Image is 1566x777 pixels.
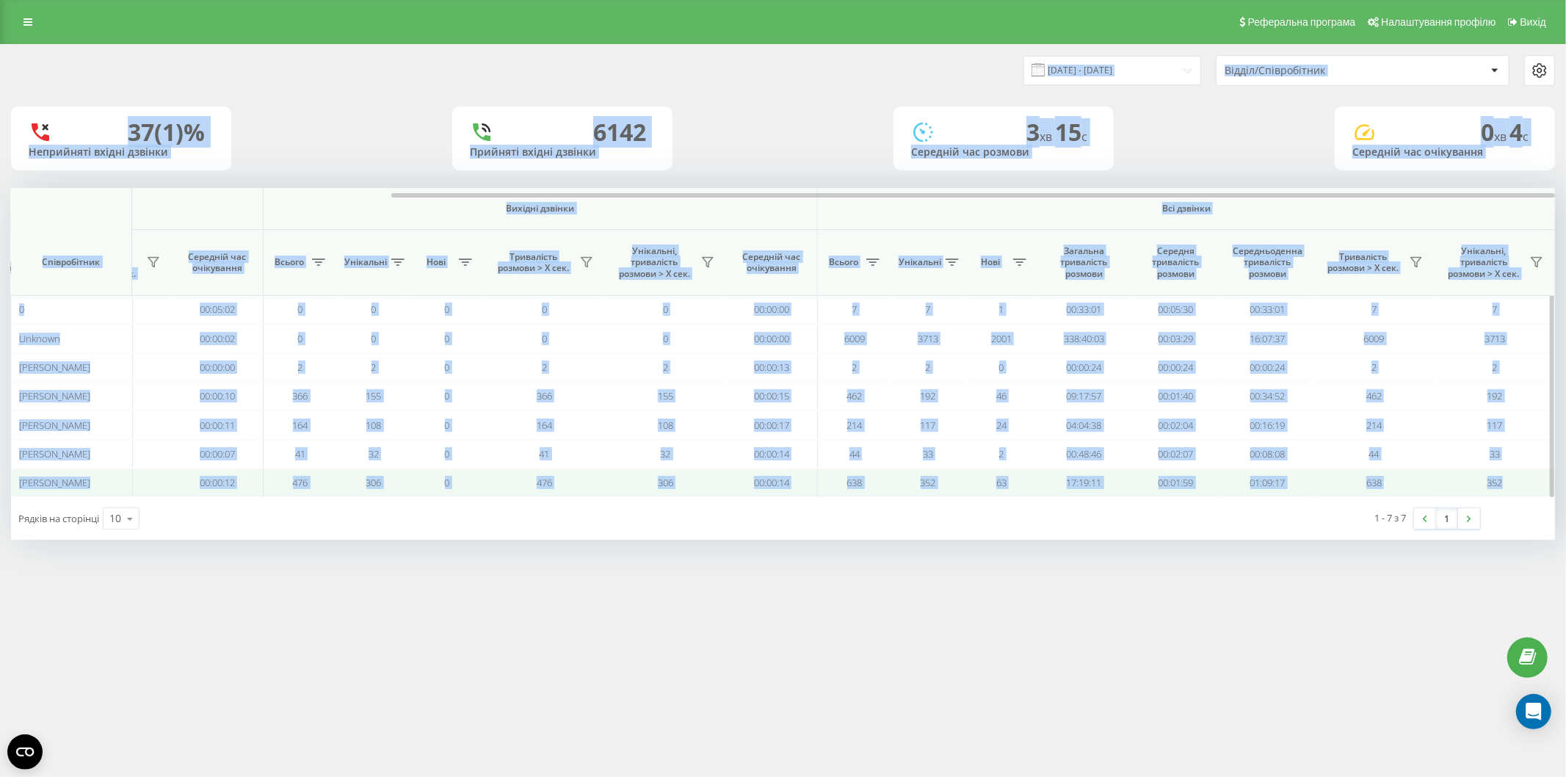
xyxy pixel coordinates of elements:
[445,303,450,316] span: 0
[999,303,1004,316] span: 1
[295,447,305,460] span: 41
[726,295,818,324] td: 00:00:00
[1038,440,1130,469] td: 00:48:46
[849,447,860,460] span: 44
[1509,116,1529,148] span: 4
[1371,361,1377,374] span: 2
[1026,116,1055,148] span: 3
[298,332,303,345] span: 0
[1487,476,1503,489] span: 352
[921,419,936,432] span: 117
[926,361,931,374] span: 2
[19,447,90,460] span: [PERSON_NAME]
[844,332,865,345] span: 6009
[1038,295,1130,324] td: 00:33:01
[1130,440,1222,469] td: 00:02:07
[996,476,1007,489] span: 63
[852,303,858,316] span: 7
[445,389,450,402] span: 0
[1055,116,1087,148] span: 15
[1038,469,1130,497] td: 17:19:11
[658,476,673,489] span: 306
[445,332,450,345] span: 0
[726,411,818,439] td: 00:00:17
[371,332,377,345] span: 0
[1038,324,1130,353] td: 338:40:03
[999,361,1004,374] span: 0
[19,303,24,316] span: 0
[1222,382,1313,411] td: 00:34:52
[540,447,550,460] span: 41
[298,203,783,214] span: Вихідні дзвінки
[921,389,936,402] span: 192
[1490,447,1500,460] span: 33
[128,118,205,146] div: 37 (1)%
[1364,332,1385,345] span: 6009
[366,389,382,402] span: 155
[344,256,387,268] span: Унікальні
[658,419,673,432] span: 108
[861,203,1512,214] span: Всі дзвінки
[371,361,377,374] span: 2
[172,440,264,469] td: 00:00:07
[1516,694,1551,729] div: Open Intercom Messenger
[537,476,552,489] span: 476
[445,476,450,489] span: 0
[19,332,60,345] span: Unknown
[658,389,673,402] span: 155
[293,419,308,432] span: 164
[663,303,668,316] span: 0
[172,324,264,353] td: 00:00:02
[1352,146,1537,159] div: Середній час очікування
[1130,469,1222,497] td: 00:01:59
[1130,353,1222,382] td: 00:00:24
[418,256,454,268] span: Нові
[726,353,818,382] td: 00:00:13
[1222,353,1313,382] td: 00:00:24
[996,389,1007,402] span: 46
[1040,129,1055,145] span: хв
[172,382,264,411] td: 00:00:10
[1369,447,1380,460] span: 44
[366,476,382,489] span: 306
[1038,411,1130,439] td: 04:04:38
[926,303,931,316] span: 7
[172,411,264,439] td: 00:00:11
[542,332,547,345] span: 0
[1081,129,1087,145] span: c
[921,476,936,489] span: 352
[19,476,90,489] span: [PERSON_NAME]
[445,419,450,432] span: 0
[445,361,450,374] span: 0
[1248,16,1356,28] span: Реферальна програма
[1130,382,1222,411] td: 00:01:40
[1493,303,1498,316] span: 7
[1049,245,1119,280] span: Загальна тривалість розмови
[371,303,377,316] span: 0
[1520,16,1546,28] span: Вихід
[1130,324,1222,353] td: 00:03:29
[847,476,863,489] span: 638
[172,295,264,324] td: 00:05:02
[183,251,252,274] span: Середній час очікування
[1038,353,1130,382] td: 00:00:24
[1222,324,1313,353] td: 16:07:37
[293,476,308,489] span: 476
[369,447,379,460] span: 32
[1487,419,1503,432] span: 117
[109,511,121,526] div: 10
[1130,295,1222,324] td: 00:05:30
[19,419,90,432] span: [PERSON_NAME]
[18,512,99,525] span: Рядків на сторінці
[1366,476,1382,489] span: 638
[1222,411,1313,439] td: 00:16:19
[491,251,576,274] span: Тривалість розмови > Х сек.
[1442,245,1526,280] span: Унікальні, тривалість розмови > Х сек.
[172,353,264,382] td: 00:00:00
[911,146,1096,159] div: Середній час розмови
[445,447,450,460] span: 0
[726,469,818,497] td: 00:00:14
[593,118,646,146] div: 6142
[1222,469,1313,497] td: 01:09:17
[542,361,547,374] span: 2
